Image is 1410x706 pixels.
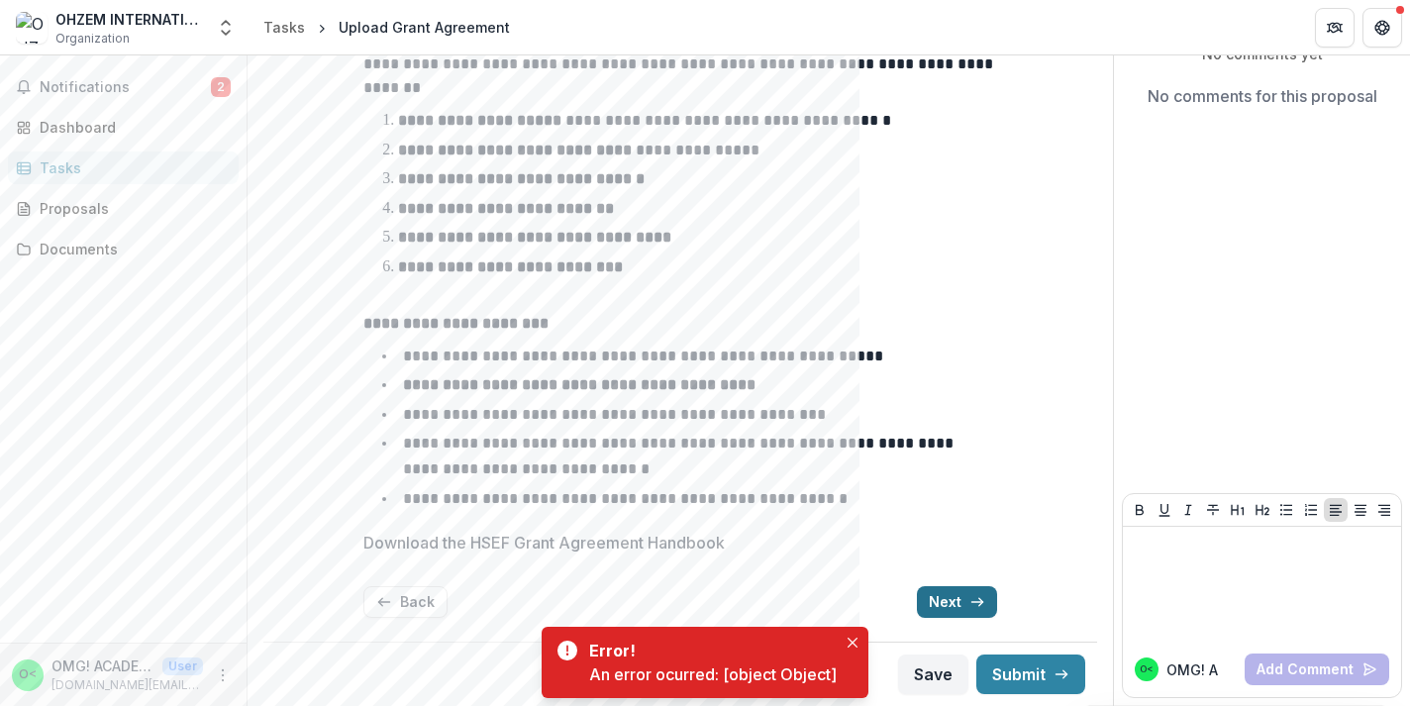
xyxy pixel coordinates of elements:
[8,233,239,265] a: Documents
[8,192,239,225] a: Proposals
[55,9,204,30] div: OHZEM INTERNATIONAL
[40,239,223,259] div: Documents
[162,657,203,675] p: User
[1349,498,1372,522] button: Align Center
[841,631,864,655] button: Close
[1140,664,1154,674] div: OMG! ACADEMY <omgbki.academy@gmail.com>
[211,77,231,97] span: 2
[40,79,211,96] span: Notifications
[1201,498,1225,522] button: Strike
[1226,498,1250,522] button: Heading 1
[8,151,239,184] a: Tasks
[51,676,203,694] p: [DOMAIN_NAME][EMAIL_ADDRESS][DOMAIN_NAME]
[1324,498,1348,522] button: Align Left
[1245,654,1389,685] button: Add Comment
[589,639,829,662] div: Error!
[51,656,154,676] p: OMG! ACADEMY <[DOMAIN_NAME][EMAIL_ADDRESS][DOMAIN_NAME]>
[339,17,510,38] div: Upload Grant Agreement
[40,157,223,178] div: Tasks
[212,8,240,48] button: Open entity switcher
[1299,498,1323,522] button: Ordered List
[1372,498,1396,522] button: Align Right
[8,71,239,103] button: Notifications2
[255,13,518,42] nav: breadcrumb
[589,662,837,686] div: An error ocurred: [object Object]
[255,13,313,42] a: Tasks
[40,198,223,219] div: Proposals
[16,12,48,44] img: OHZEM INTERNATIONAL
[40,117,223,138] div: Dashboard
[898,655,968,694] button: Save
[1128,498,1152,522] button: Bold
[1315,8,1355,48] button: Partners
[1176,498,1200,522] button: Italicize
[211,663,235,687] button: More
[363,586,448,618] button: Back
[55,30,130,48] span: Organization
[1362,8,1402,48] button: Get Help
[263,17,305,38] div: Tasks
[917,586,997,618] button: Next
[1153,498,1176,522] button: Underline
[1274,498,1298,522] button: Bullet List
[1166,659,1218,680] p: OMG! A
[1148,84,1377,108] p: No comments for this proposal
[1251,498,1274,522] button: Heading 2
[363,531,725,555] p: Download the HSEF Grant Agreement Handbook
[8,111,239,144] a: Dashboard
[976,655,1085,694] button: Submit
[19,668,37,681] div: OMG! ACADEMY <omgbki.academy@gmail.com>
